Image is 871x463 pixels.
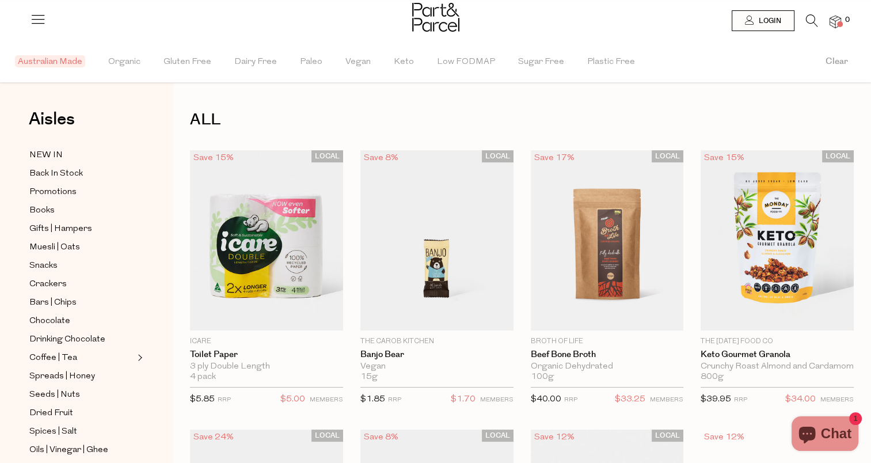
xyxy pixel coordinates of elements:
span: Paleo [300,42,322,82]
span: $40.00 [531,395,561,404]
span: Gifts | Hampers [29,222,92,236]
span: LOCAL [482,430,514,442]
span: Books [29,204,55,218]
span: Keto [394,42,414,82]
span: $39.95 [701,395,731,404]
span: LOCAL [482,150,514,162]
a: Muesli | Oats [29,240,134,255]
span: $1.70 [451,392,476,407]
a: Toilet Paper [190,350,343,360]
span: Chocolate [29,314,70,328]
span: LOCAL [311,150,343,162]
small: MEMBERS [310,397,343,403]
span: LOCAL [822,150,854,162]
a: Spices | Salt [29,424,134,439]
div: 3 ply Double Length [190,362,343,372]
div: Vegan [360,362,514,372]
span: Oils | Vinegar | Ghee [29,443,108,457]
span: Muesli | Oats [29,241,80,255]
div: Organic Dehydrated [531,362,684,372]
span: NEW IN [29,149,63,162]
small: RRP [388,397,401,403]
small: MEMBERS [650,397,683,403]
p: Broth of Life [531,336,684,347]
img: Part&Parcel [412,3,459,32]
span: Plastic Free [587,42,635,82]
span: LOCAL [652,150,683,162]
span: Bars | Chips [29,296,77,310]
img: Toilet Paper [190,150,343,331]
div: Save 15% [701,150,748,166]
span: 15g [360,372,378,382]
button: Clear filter by Filter [802,41,871,82]
small: RRP [564,397,577,403]
span: 100g [531,372,554,382]
span: Gluten Free [163,42,211,82]
span: Low FODMAP [437,42,495,82]
div: Save 17% [531,150,578,166]
a: Oils | Vinegar | Ghee [29,443,134,457]
span: Promotions [29,185,77,199]
span: Drinking Chocolate [29,333,105,347]
span: Organic [108,42,140,82]
small: RRP [218,397,231,403]
span: Seeds | Nuts [29,388,80,402]
div: Save 8% [360,430,402,445]
div: Save 24% [190,430,237,445]
span: 0 [842,15,853,25]
span: Aisles [29,107,75,132]
span: LOCAL [652,430,683,442]
p: icare [190,336,343,347]
p: The [DATE] Food Co [701,336,854,347]
img: Beef Bone Broth [531,150,684,331]
p: The Carob Kitchen [360,336,514,347]
div: Save 12% [531,430,578,445]
img: Banjo Bear [360,150,514,331]
a: Keto Gourmet Granola [701,350,854,360]
span: LOCAL [311,430,343,442]
a: Dried Fruit [29,406,134,420]
a: Promotions [29,185,134,199]
span: Vegan [345,42,371,82]
a: Aisles [29,111,75,139]
span: Dried Fruit [29,407,73,420]
div: Crunchy Roast Almond and Cardamom [701,362,854,372]
span: Login [756,16,781,26]
a: Banjo Bear [360,350,514,360]
span: 4 pack [190,372,216,382]
span: Snacks [29,259,58,273]
a: Spreads | Honey [29,369,134,384]
small: MEMBERS [480,397,514,403]
a: Snacks [29,259,134,273]
div: Save 15% [190,150,237,166]
span: $1.85 [360,395,385,404]
a: Beef Bone Broth [531,350,684,360]
a: Back In Stock [29,166,134,181]
span: Dairy Free [234,42,277,82]
a: Books [29,203,134,218]
small: RRP [734,397,747,403]
a: Chocolate [29,314,134,328]
div: Save 8% [360,150,402,166]
span: $5.85 [190,395,215,404]
span: $34.00 [785,392,816,407]
span: $33.25 [615,392,645,407]
small: MEMBERS [820,397,854,403]
a: NEW IN [29,148,134,162]
a: Drinking Chocolate [29,332,134,347]
span: 800g [701,372,724,382]
a: Coffee | Tea [29,351,134,365]
span: Spreads | Honey [29,370,95,384]
h1: ALL [190,107,854,133]
button: Expand/Collapse Coffee | Tea [135,351,143,365]
img: Keto Gourmet Granola [701,150,854,331]
span: Australian Made [15,55,85,67]
inbox-online-store-chat: Shopify online store chat [788,416,862,454]
span: Crackers [29,278,67,291]
a: Seeds | Nuts [29,388,134,402]
div: Save 12% [701,430,748,445]
span: Spices | Salt [29,425,77,439]
span: Coffee | Tea [29,351,77,365]
a: Gifts | Hampers [29,222,134,236]
span: Sugar Free [518,42,564,82]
